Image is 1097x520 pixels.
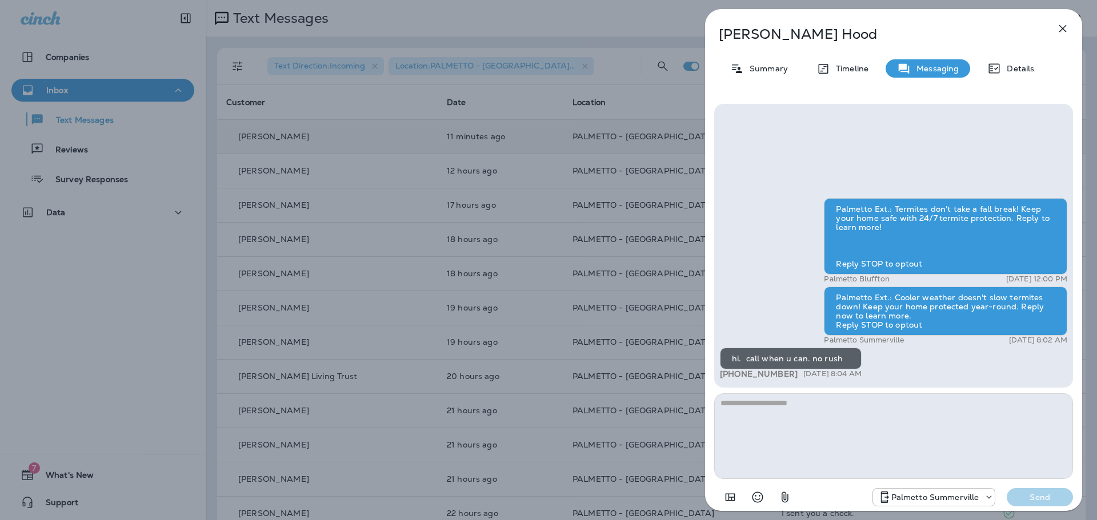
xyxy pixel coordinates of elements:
p: [PERSON_NAME] Hood [719,26,1031,42]
button: Select an emoji [746,486,769,509]
p: Palmetto Bluffton [824,275,889,284]
div: +1 (843) 594-2691 [873,490,995,504]
button: Add in a premade template [719,486,742,509]
div: Palmetto Ext.: Termites don't take a fall break! Keep your home safe with 24/7 termite protection... [824,198,1067,275]
p: Timeline [830,64,868,73]
p: Summary [744,64,788,73]
p: Palmetto Summerville [891,493,979,502]
p: Messaging [911,64,959,73]
span: [PHONE_NUMBER] [720,369,798,379]
p: Details [1001,64,1034,73]
p: [DATE] 8:04 AM [803,369,862,378]
p: Palmetto Summerville [824,336,904,345]
p: [DATE] 12:00 PM [1006,275,1067,284]
div: Palmetto Ext.: Cooler weather doesn't slow termites down! Keep your home protected year-round. Re... [824,287,1067,336]
div: hi. call when u can. no rush [720,348,862,369]
p: [DATE] 8:02 AM [1009,336,1067,345]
